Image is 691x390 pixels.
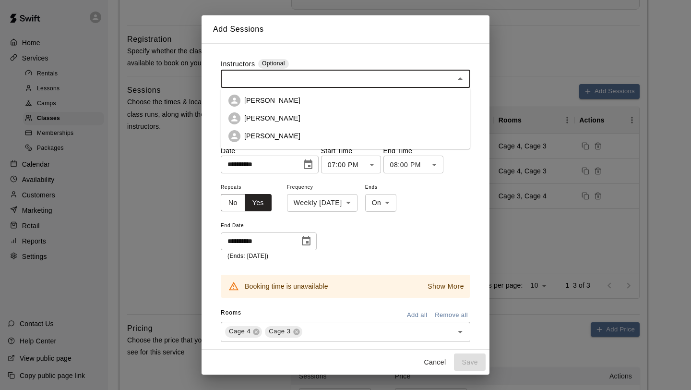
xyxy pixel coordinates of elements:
p: [PERSON_NAME] [244,131,300,141]
p: Date [221,146,319,156]
span: Repeats [221,181,279,194]
span: Cage 4 [225,327,254,336]
button: Choose date, selected date is Nov 14, 2025 [297,232,316,251]
button: Yes [245,194,272,212]
button: Remove all [432,308,470,323]
button: No [221,194,245,212]
div: Weekly [DATE] [287,194,357,212]
p: End Time [383,146,443,156]
button: Choose date, selected date is Oct 24, 2025 [298,155,318,174]
div: On [365,194,397,212]
button: Open [453,325,467,339]
button: Add all [402,308,432,323]
p: [PERSON_NAME] [244,96,300,105]
p: (Ends: [DATE]) [227,252,310,261]
div: 07:00 PM [321,156,381,173]
div: Booking time is unavailable [245,278,328,295]
span: Cage 3 [265,327,294,336]
div: outlined button group [221,194,272,212]
label: Instructors [221,59,255,70]
span: Rooms [221,309,241,316]
button: Cancel [419,353,450,371]
div: 08:00 PM [383,156,443,173]
button: Close [453,72,467,85]
span: Frequency [287,181,357,194]
p: Show More [428,281,464,292]
p: Start Time [321,146,381,156]
span: Ends [365,181,397,194]
button: Show More [425,280,466,293]
h2: Add Sessions [202,15,489,43]
div: Cage 4 [225,326,262,338]
div: Cage 3 [265,326,302,338]
span: Optional [262,60,285,67]
p: [PERSON_NAME] [244,113,300,123]
span: End Date [221,219,317,232]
